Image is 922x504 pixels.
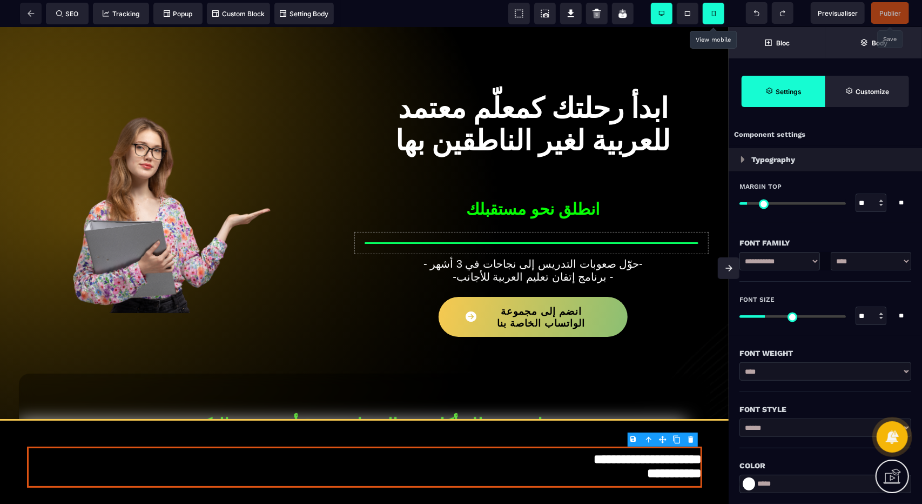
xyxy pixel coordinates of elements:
[439,270,628,310] button: انضم إلى مجموعة الواتساب الخاصة بنا
[729,27,825,58] span: Open Blocks
[365,59,702,167] h1: ابدأ رحلتك كمعلّم معتمد للعربية لغير الناطقين بها
[811,2,865,24] span: Preview
[103,10,139,18] span: Tracking
[776,88,802,96] strong: Settings
[776,39,790,47] strong: Bloc
[856,88,889,96] strong: Customize
[739,182,782,191] span: Margin Top
[739,236,911,249] div: Font Family
[825,27,922,58] span: Open Layer Manager
[280,10,328,18] span: Setting Body
[534,3,556,24] span: Screenshot
[825,76,909,107] span: Open Style Manager
[739,459,911,472] div: Color
[729,124,922,145] div: Component settings
[19,382,710,414] h1: ما تضمنه لك أكاديمية الميزان بعد 3 أشهر من التكوين
[739,295,775,304] span: Font Size
[818,9,858,17] span: Previsualiser
[365,228,702,259] text: - حوّل صعوبات التدريس إلى نجاحات في 3 أشهر- -برنامج إتقان تعليم العربية للأجانب -
[872,39,887,47] strong: Body
[741,156,745,163] img: loading
[742,76,825,107] span: Settings
[27,59,365,286] img: e94584dc8c426b233f3afe73ad0df509_vue-de-face-jeune-femme-donnant-la-main-vide-avec-son-document-P...
[365,167,702,215] h2: انطلق نحو مستقبلك
[739,347,911,360] div: Font Weight
[751,153,795,166] p: Typography
[56,10,79,18] span: SEO
[739,403,911,416] div: Font Style
[879,9,901,17] span: Publier
[164,10,193,18] span: Popup
[212,10,265,18] span: Custom Block
[508,3,530,24] span: View components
